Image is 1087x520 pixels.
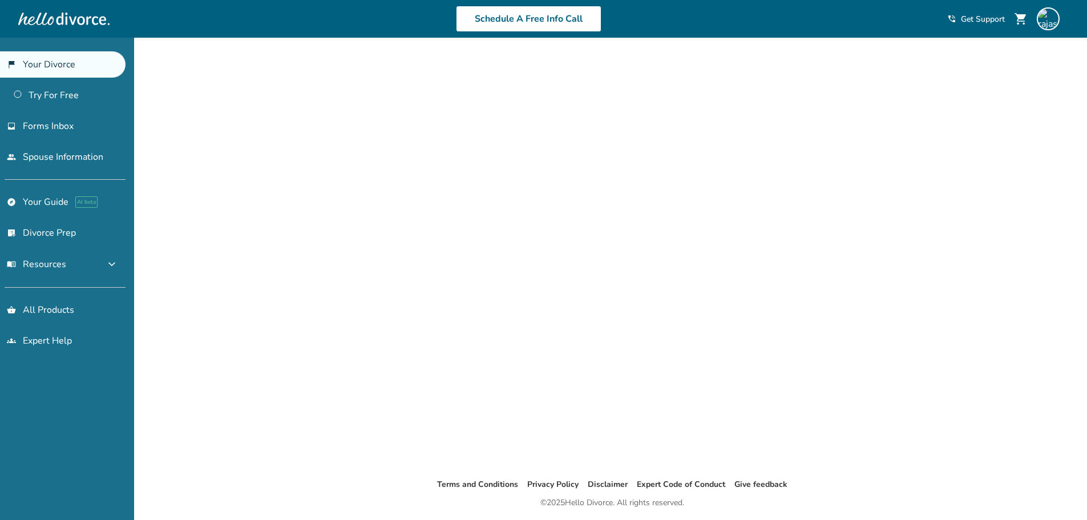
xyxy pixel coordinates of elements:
span: people [7,152,16,162]
span: Get Support [961,14,1005,25]
span: shopping_cart [1014,12,1028,26]
div: © 2025 Hello Divorce. All rights reserved. [540,496,684,510]
a: Terms and Conditions [437,479,518,490]
span: explore [7,197,16,207]
span: AI beta [75,196,98,208]
span: flag_2 [7,60,16,69]
span: list_alt_check [7,228,16,237]
a: phone_in_talkGet Support [947,14,1005,25]
span: shopping_basket [7,305,16,315]
li: Give feedback [734,478,787,491]
a: Privacy Policy [527,479,579,490]
span: phone_in_talk [947,14,956,23]
span: expand_more [105,257,119,271]
span: Forms Inbox [23,120,74,132]
a: Schedule A Free Info Call [456,6,601,32]
span: Resources [7,258,66,271]
a: Expert Code of Conduct [637,479,725,490]
img: rajashekar.billapati@aptiv.com [1037,7,1060,30]
span: groups [7,336,16,345]
li: Disclaimer [588,478,628,491]
span: menu_book [7,260,16,269]
span: inbox [7,122,16,131]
